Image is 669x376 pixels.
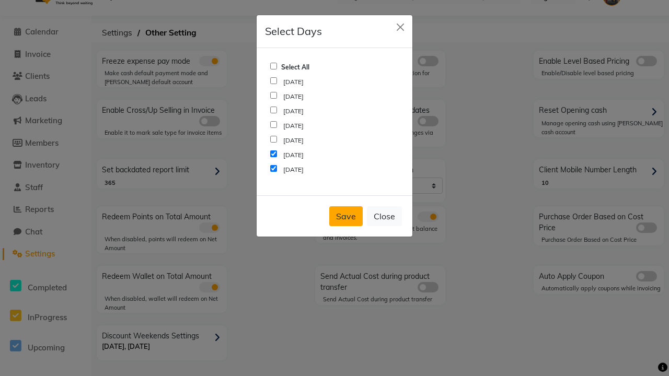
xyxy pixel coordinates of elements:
label: [DATE] [283,77,304,87]
label: [DATE] [283,92,304,101]
label: [DATE] [283,107,304,116]
h5: Select Days [265,23,322,39]
label: Select All [281,63,309,72]
button: Save [329,206,363,226]
label: [DATE] [283,165,304,174]
button: Close [367,206,402,226]
label: [DATE] [283,136,304,145]
label: [DATE] [283,121,304,131]
label: [DATE] [283,150,304,160]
